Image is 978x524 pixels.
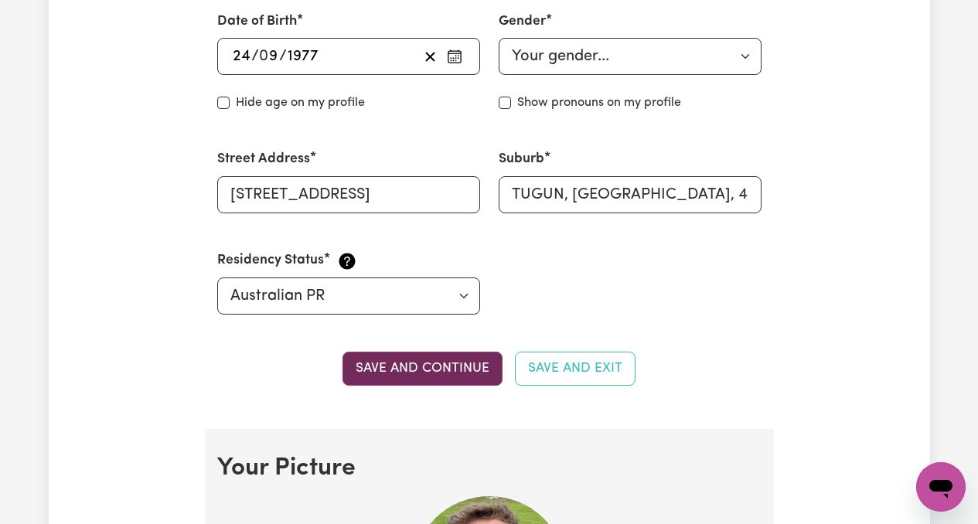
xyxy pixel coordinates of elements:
span: / [251,48,259,65]
span: 0 [259,49,268,64]
h2: Your Picture [217,454,762,483]
input: -- [260,45,279,68]
label: Street Address [217,149,310,169]
label: Residency Status [217,250,324,271]
input: e.g. North Bondi, New South Wales [499,176,762,213]
iframe: Botão para abrir a janela de mensagens [916,462,966,512]
input: -- [232,45,251,68]
label: Hide age on my profile [236,94,365,112]
label: Gender [499,12,546,32]
input: ---- [287,45,319,68]
span: / [279,48,287,65]
label: Suburb [499,149,544,169]
button: Save and Exit [515,352,636,386]
label: Show pronouns on my profile [517,94,681,112]
label: Date of Birth [217,12,297,32]
button: Save and continue [342,352,503,386]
